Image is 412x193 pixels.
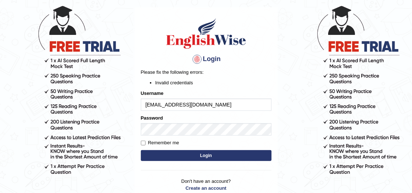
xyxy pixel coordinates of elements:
img: Logo of English Wise sign in for intelligent practice with AI [165,17,248,50]
input: Remember me [141,141,146,145]
button: Login [141,150,272,161]
label: Remember me [141,139,179,146]
p: Please fix the following errors: [141,69,272,76]
h4: Login [141,53,272,65]
li: Invalid credentials [155,79,272,86]
label: Password [141,114,163,121]
a: Create an account [141,185,272,192]
label: Username [141,90,164,97]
